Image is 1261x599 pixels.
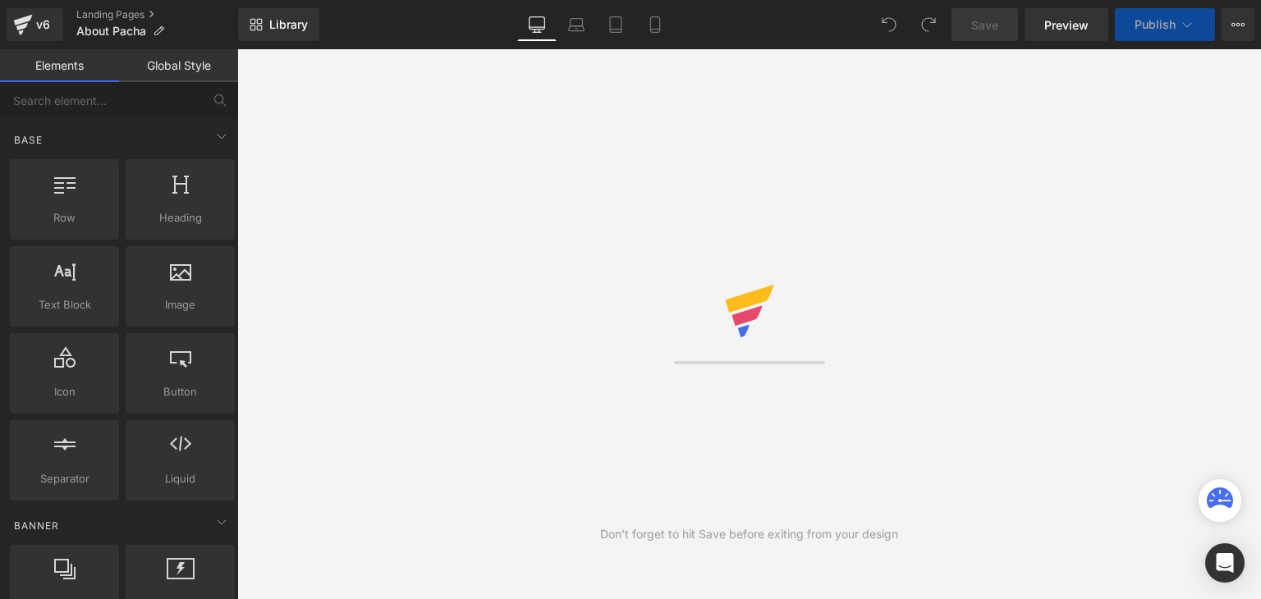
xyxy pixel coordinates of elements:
a: Mobile [635,8,675,41]
div: v6 [33,14,53,35]
span: Separator [15,470,114,487]
div: Don't forget to hit Save before exiting from your design [600,525,898,543]
span: About Pacha [76,25,146,38]
a: Desktop [517,8,557,41]
span: Base [12,132,44,148]
span: Button [131,383,230,400]
span: Text Block [15,296,114,313]
a: Tablet [596,8,635,41]
a: New Library [238,8,319,41]
span: Library [269,17,308,32]
a: Landing Pages [76,8,238,21]
span: Image [131,296,230,313]
a: Laptop [557,8,596,41]
button: Undo [873,8,906,41]
a: Preview [1025,8,1108,41]
button: More [1222,8,1254,41]
button: Publish [1115,8,1215,41]
span: Liquid [131,470,230,487]
a: Global Style [119,49,238,82]
a: v6 [7,8,63,41]
div: Open Intercom Messenger [1205,543,1245,583]
span: Publish [1135,18,1176,31]
span: Preview [1044,16,1089,34]
span: Save [971,16,998,34]
span: Icon [15,383,114,400]
button: Redo [912,8,945,41]
span: Row [15,209,114,226]
span: Heading [131,209,230,226]
span: Banner [12,518,61,533]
